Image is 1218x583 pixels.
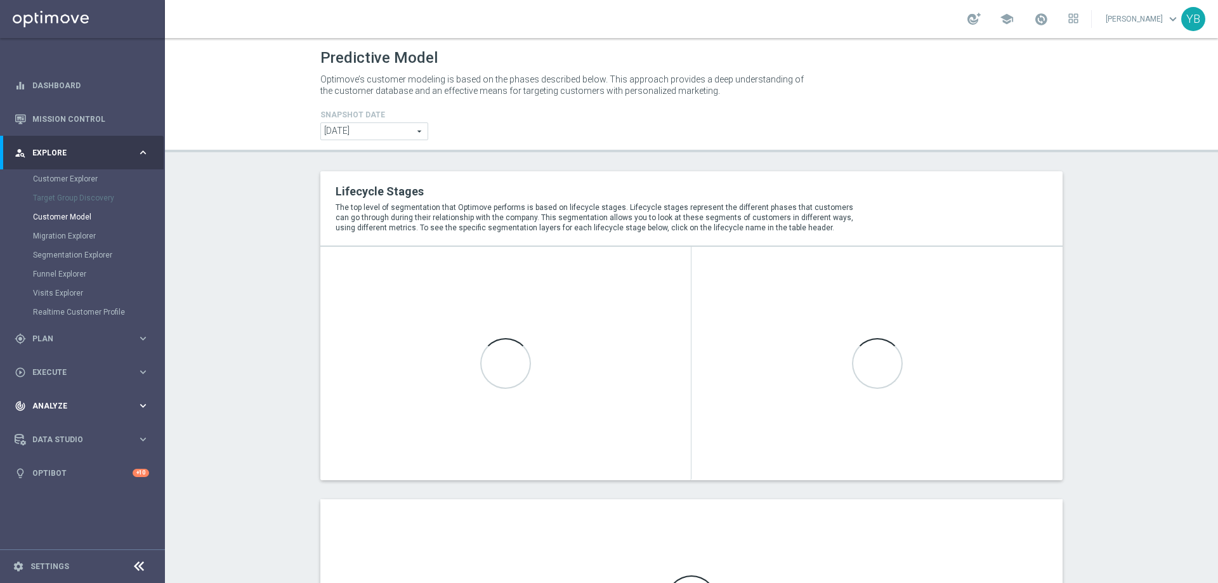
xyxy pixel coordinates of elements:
[14,468,150,478] button: lightbulb Optibot +10
[15,102,149,136] div: Mission Control
[137,400,149,412] i: keyboard_arrow_right
[15,434,137,445] div: Data Studio
[320,49,438,67] h1: Predictive Model
[336,202,865,233] p: The top level of segmentation that Optimove performs is based on lifecycle stages. Lifecycle stag...
[33,269,132,279] a: Funnel Explorer
[15,69,149,102] div: Dashboard
[336,184,865,199] h2: Lifecycle Stages
[30,563,69,570] a: Settings
[33,288,132,298] a: Visits Explorer
[15,468,26,479] i: lightbulb
[15,400,26,412] i: track_changes
[137,366,149,378] i: keyboard_arrow_right
[15,147,26,159] i: person_search
[1181,7,1205,31] div: YB
[15,333,26,344] i: gps_fixed
[32,402,137,410] span: Analyze
[14,148,150,158] button: person_search Explore keyboard_arrow_right
[33,207,164,226] div: Customer Model
[33,231,132,241] a: Migration Explorer
[15,456,149,490] div: Optibot
[33,174,132,184] a: Customer Explorer
[33,303,164,322] div: Realtime Customer Profile
[15,147,137,159] div: Explore
[15,333,137,344] div: Plan
[15,400,137,412] div: Analyze
[137,147,149,159] i: keyboard_arrow_right
[33,250,132,260] a: Segmentation Explorer
[14,435,150,445] button: Data Studio keyboard_arrow_right
[33,307,132,317] a: Realtime Customer Profile
[32,456,133,490] a: Optibot
[32,69,149,102] a: Dashboard
[14,367,150,377] button: play_circle_outline Execute keyboard_arrow_right
[15,80,26,91] i: equalizer
[1104,10,1181,29] a: [PERSON_NAME]keyboard_arrow_down
[33,226,164,246] div: Migration Explorer
[133,469,149,477] div: +10
[1166,12,1180,26] span: keyboard_arrow_down
[32,369,137,376] span: Execute
[15,367,26,378] i: play_circle_outline
[320,110,428,119] h4: Snapshot Date
[33,188,164,207] div: Target Group Discovery
[33,265,164,284] div: Funnel Explorer
[32,335,137,343] span: Plan
[33,284,164,303] div: Visits Explorer
[32,436,137,443] span: Data Studio
[14,114,150,124] button: Mission Control
[32,149,137,157] span: Explore
[33,212,132,222] a: Customer Model
[33,246,164,265] div: Segmentation Explorer
[14,401,150,411] button: track_changes Analyze keyboard_arrow_right
[33,169,164,188] div: Customer Explorer
[15,367,137,378] div: Execute
[137,433,149,445] i: keyboard_arrow_right
[14,334,150,344] button: gps_fixed Plan keyboard_arrow_right
[14,81,150,91] button: equalizer Dashboard
[1000,12,1014,26] span: school
[137,332,149,344] i: keyboard_arrow_right
[320,74,809,96] p: Optimove’s customer modeling is based on the phases described below. This approach provides a dee...
[13,561,24,572] i: settings
[32,102,149,136] a: Mission Control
